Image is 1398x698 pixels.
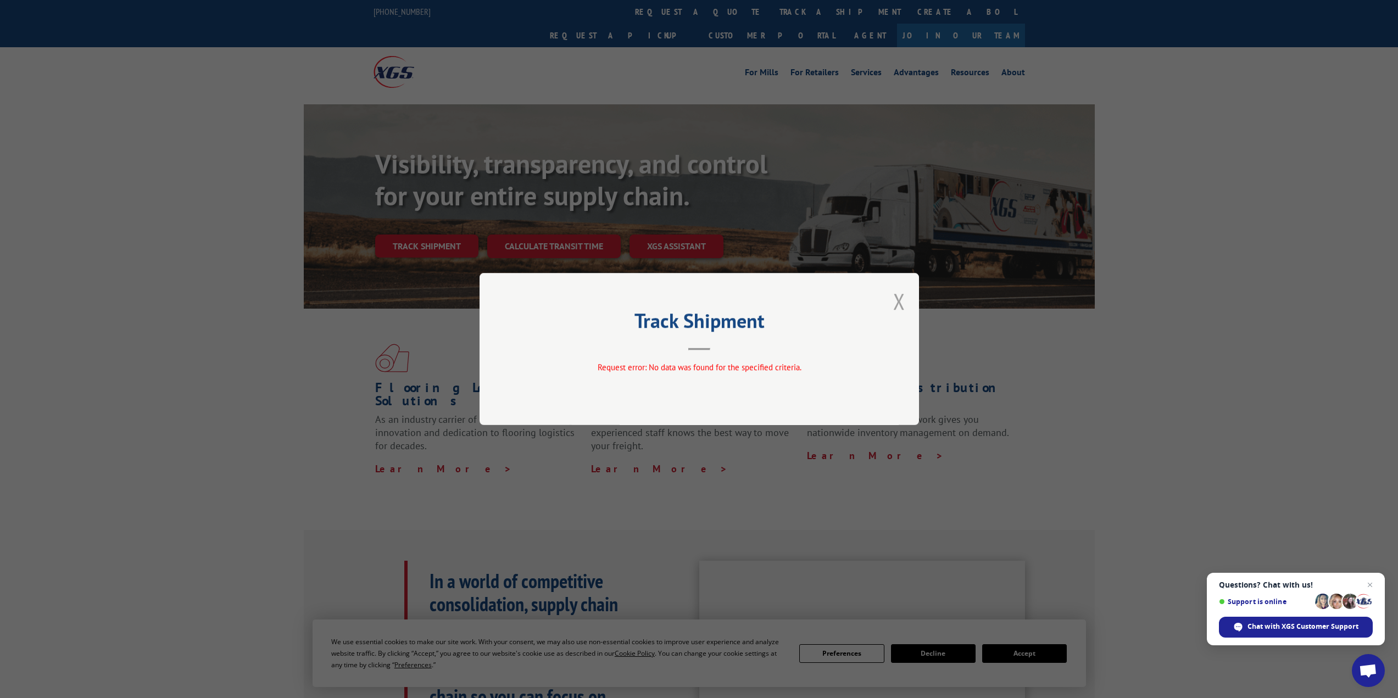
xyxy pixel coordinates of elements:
span: Chat with XGS Customer Support [1247,622,1358,632]
span: Close chat [1363,578,1377,591]
button: Close modal [893,287,905,316]
span: Request error: No data was found for the specified criteria. [597,362,801,372]
span: Support is online [1219,598,1311,606]
h2: Track Shipment [534,313,864,334]
span: Questions? Chat with us! [1219,580,1373,589]
div: Chat with XGS Customer Support [1219,617,1373,638]
div: Open chat [1352,654,1385,687]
